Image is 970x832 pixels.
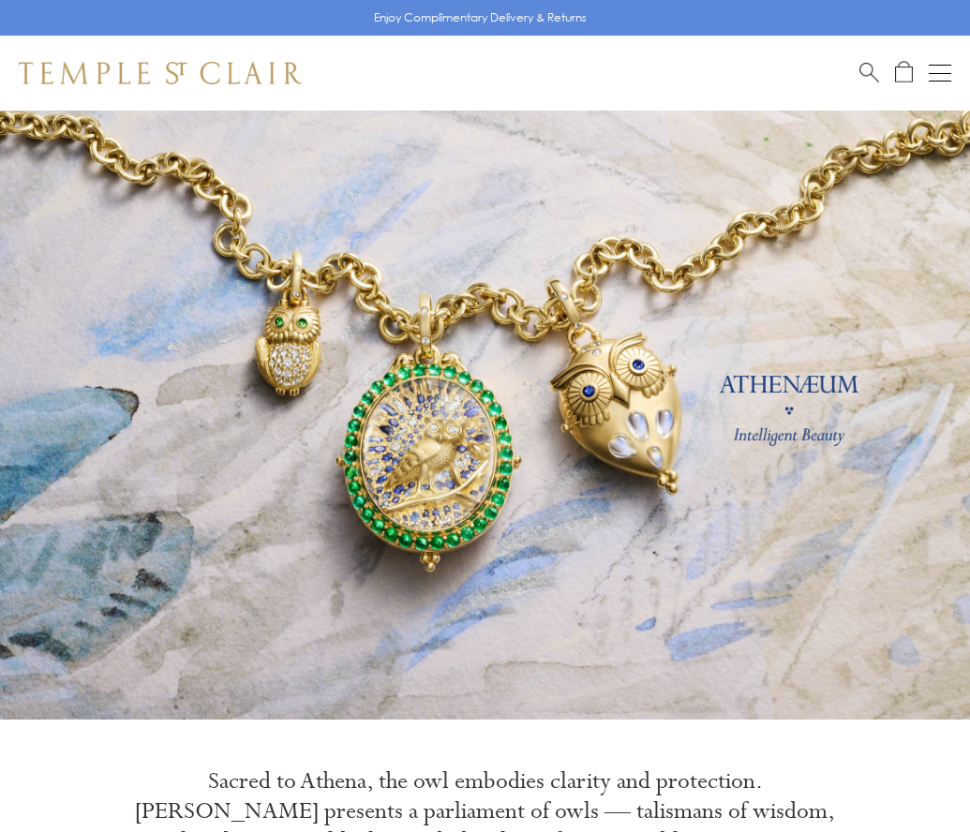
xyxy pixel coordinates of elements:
a: Open Shopping Bag [895,61,913,84]
button: Open navigation [929,62,951,84]
a: Search [859,61,879,84]
p: Enjoy Complimentary Delivery & Returns [374,8,587,27]
img: Temple St. Clair [19,62,302,84]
